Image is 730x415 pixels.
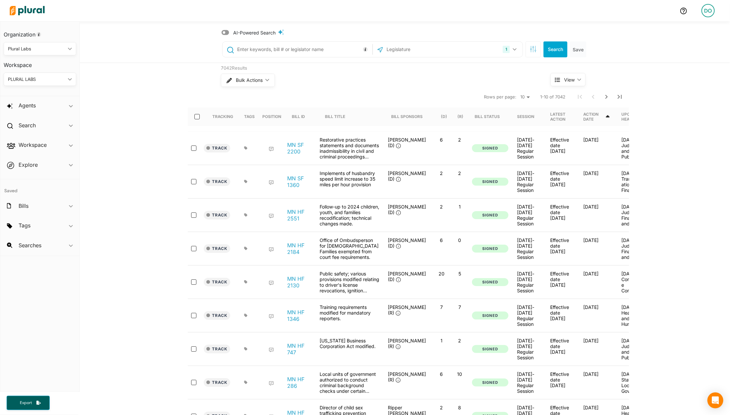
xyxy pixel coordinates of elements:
[453,170,466,176] p: 2
[204,144,230,152] button: Track
[388,338,426,349] span: [PERSON_NAME] (R)
[564,76,575,83] span: View
[435,405,448,410] p: 2
[8,76,65,83] div: PLURAL LABS
[621,204,644,226] p: [DATE] - Judiciary Finance and Civil Law
[453,371,466,377] p: 10
[517,371,540,394] div: [DATE]-[DATE] Regular Session
[292,114,305,119] div: Bill ID
[269,314,274,319] div: Add Position Statement
[4,25,76,39] h3: Organization
[191,279,196,285] input: select-row-state-mn-2025_2026-hf2130
[545,371,578,394] div: Effective date [DATE]
[244,114,255,119] div: Tags
[583,112,605,122] div: Action Date
[269,347,274,353] div: Add Position Statement
[517,107,540,126] div: Session
[441,114,447,119] div: (D)
[316,204,383,226] div: Follow-up to 2024 children, youth, and families recodification; technical changes made.
[204,378,230,387] button: Track
[19,222,30,229] h2: Tags
[316,137,383,159] div: Restorative practices statements and documents inadmissibility in civil and criminal proceedings ...
[8,45,65,52] div: Plural Labs
[621,112,644,122] div: Upcoming Hearing
[578,170,616,193] div: [DATE]
[262,107,281,126] div: Position
[503,46,510,53] div: 1
[204,177,230,186] button: Track
[578,204,616,226] div: [DATE]
[19,102,36,109] h2: Agents
[435,271,448,276] p: 20
[530,46,537,51] span: Search Filters
[204,345,230,353] button: Track
[221,65,526,72] div: 7042 Results
[191,212,196,218] input: select-row-state-mn-2025_2026-hf2551
[472,278,508,286] button: Signed
[204,211,230,219] button: Track
[194,114,200,119] input: select-all-rows
[517,137,540,159] div: [DATE]-[DATE] Regular Session
[7,396,50,410] button: Export
[287,342,312,356] a: MN HF 747
[453,271,466,276] p: 5
[244,314,248,318] div: Add tags
[388,204,426,215] span: [PERSON_NAME] (D)
[191,146,196,151] input: select-row-state-mn-2025_2026-sf2200
[388,237,426,249] span: [PERSON_NAME] (D)
[583,107,611,126] div: Action Date
[621,107,650,126] div: Upcoming Hearing
[316,271,383,293] div: Public safety; various provisions modified relating to driver's license revocations, ignition int...
[517,170,540,193] div: [DATE]-[DATE] Regular Session
[391,114,423,119] div: Bill Sponsors
[287,242,312,255] a: MN HF 2184
[191,346,196,352] input: select-row-state-mn-2025_2026-hf747
[545,271,578,293] div: Effective date [DATE]
[435,137,448,143] p: 6
[435,304,448,310] p: 7
[570,41,586,57] button: Save
[269,280,274,286] div: Add Position Statement
[269,213,274,219] div: Add Position Statement
[472,178,508,186] button: Signed
[36,31,42,37] div: Tooltip anchor
[191,380,196,385] input: select-row-state-mn-2025_2026-hf286
[244,247,248,251] div: Add tags
[472,144,508,152] button: Signed
[453,405,466,410] p: 8
[388,170,426,182] span: [PERSON_NAME] (D)
[475,114,500,119] div: Bill Status
[545,170,578,193] div: Effective date [DATE]
[472,312,508,320] button: Signed
[540,94,565,100] span: 1-10 of 7042
[19,141,47,148] h2: Workspace
[19,202,28,209] h2: Bills
[316,371,383,394] div: Local units of government authorized to conduct criminal background checks under certain circumst...
[236,78,263,83] span: Bulk Actions
[221,74,275,87] button: Bulk Actions
[287,208,312,222] a: MN HF 2551
[545,237,578,260] div: Effective date [DATE]
[287,175,312,188] a: MN SF 1360
[287,309,312,322] a: MN HF 1346
[316,237,383,260] div: Office of Ombudsperson for [DEMOGRAPHIC_DATA] Families exempted from court fee requirements.
[550,107,573,126] div: Latest Action
[391,107,423,126] div: Bill Sponsors
[472,345,508,353] button: Signed
[287,142,312,155] a: MN SF 2200
[545,304,578,327] div: Effective date [DATE]
[269,247,274,252] div: Add Position Statement
[545,137,578,159] div: Effective date [DATE]
[388,137,426,148] span: [PERSON_NAME] (D)
[517,271,540,293] div: [DATE]-[DATE] Regular Session
[212,114,233,119] div: Tracking
[269,147,274,152] div: Add Position Statement
[19,161,38,168] h2: Explore
[578,304,616,327] div: [DATE]
[453,137,466,143] p: 2
[204,244,230,253] button: Track
[388,371,426,383] span: [PERSON_NAME] (R)
[4,55,76,70] h3: Workspace
[475,107,506,126] div: Bill Status
[191,313,196,318] input: select-row-state-mn-2025_2026-hf1346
